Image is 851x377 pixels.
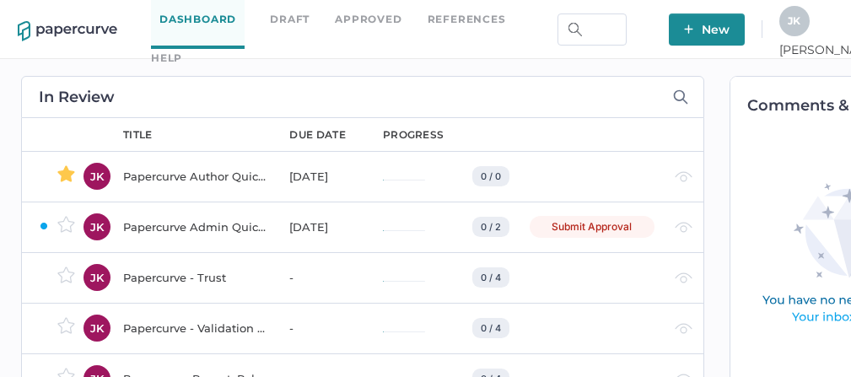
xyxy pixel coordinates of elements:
[151,49,182,67] div: help
[83,213,110,240] div: JK
[39,221,49,231] img: ZaPP2z7XVwAAAABJRU5ErkJggg==
[675,171,692,182] img: eye-light-gray.b6d092a5.svg
[270,10,310,29] a: Draft
[673,89,688,105] img: search-icon-expand.c6106642.svg
[557,13,627,46] input: Search Workspace
[272,252,366,303] td: -
[289,166,363,186] div: [DATE]
[472,318,509,338] div: 0 / 4
[472,217,509,237] div: 0 / 2
[272,303,366,353] td: -
[123,166,269,186] div: Papercurve Author Quick Start Guide
[123,217,269,237] div: Papercurve Admin Quick Start Guide Notification Test
[669,13,745,46] button: New
[123,127,153,143] div: title
[530,216,654,238] div: Submit Approval
[57,317,75,334] img: star-inactive.70f2008a.svg
[83,264,110,291] div: JK
[428,10,506,29] a: References
[18,21,117,41] img: papercurve-logo-colour.7244d18c.svg
[788,14,800,27] span: J K
[684,13,730,46] span: New
[675,323,692,334] img: eye-light-gray.b6d092a5.svg
[123,267,269,288] div: Papercurve - Trust
[289,217,363,237] div: [DATE]
[335,10,401,29] a: Approved
[57,267,75,283] img: star-inactive.70f2008a.svg
[83,163,110,190] div: JK
[675,222,692,233] img: eye-light-gray.b6d092a5.svg
[57,216,75,233] img: star-inactive.70f2008a.svg
[83,315,110,342] div: JK
[472,267,509,288] div: 0 / 4
[472,166,509,186] div: 0 / 0
[39,89,115,105] h2: In Review
[675,272,692,283] img: eye-light-gray.b6d092a5.svg
[123,318,269,338] div: Papercurve - Validation & Compliance Summary
[57,165,75,182] img: star-active.7b6ae705.svg
[684,24,693,34] img: plus-white.e19ec114.svg
[568,23,582,36] img: search.bf03fe8b.svg
[289,127,345,143] div: due date
[383,127,444,143] div: progress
